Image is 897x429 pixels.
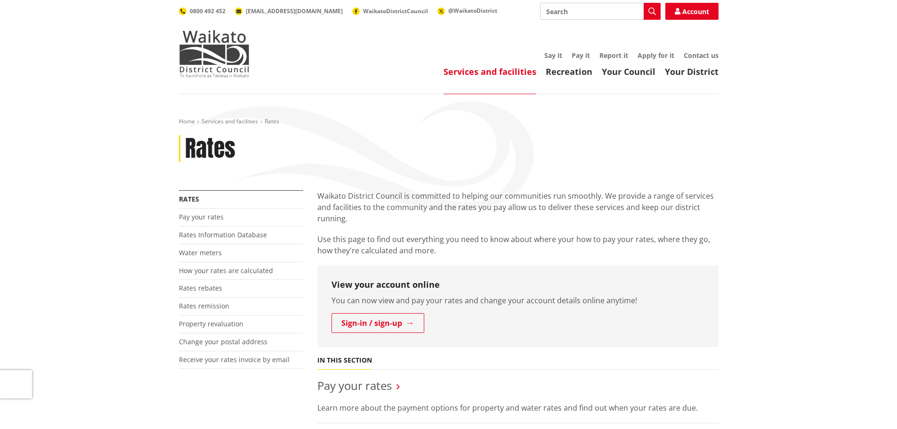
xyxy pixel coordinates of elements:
[544,51,562,60] a: Say it
[179,212,224,221] a: Pay your rates
[179,194,199,203] a: Rates
[317,356,372,364] h5: In this section
[317,378,392,393] a: Pay your rates
[179,319,243,328] a: Property revaluation
[599,51,628,60] a: Report it
[179,230,267,239] a: Rates Information Database
[179,248,222,257] a: Water meters
[363,7,428,15] span: WaikatoDistrictCouncil
[179,337,267,346] a: Change your postal address
[444,66,536,77] a: Services and facilities
[235,7,343,15] a: [EMAIL_ADDRESS][DOMAIN_NAME]
[540,3,661,20] input: Search input
[331,313,424,333] a: Sign-in / sign-up
[185,135,235,162] h1: Rates
[317,402,719,413] p: Learn more about the payment options for property and water rates and find out when your rates ar...
[265,117,279,125] span: Rates
[437,7,497,15] a: @WaikatoDistrict
[190,7,226,15] span: 0800 492 452
[331,280,704,290] h3: View your account online
[202,117,258,125] a: Services and facilities
[179,7,226,15] a: 0800 492 452
[546,66,592,77] a: Recreation
[179,118,719,126] nav: breadcrumb
[665,3,719,20] a: Account
[665,66,719,77] a: Your District
[179,117,195,125] a: Home
[179,301,229,310] a: Rates remission
[317,190,719,224] p: Waikato District Council is committed to helping our communities run smoothly. We provide a range...
[179,355,290,364] a: Receive your rates invoice by email
[602,66,655,77] a: Your Council
[352,7,428,15] a: WaikatoDistrictCouncil
[684,51,719,60] a: Contact us
[179,266,273,275] a: How your rates are calculated
[179,283,222,292] a: Rates rebates
[572,51,590,60] a: Pay it
[179,30,250,77] img: Waikato District Council - Te Kaunihera aa Takiwaa o Waikato
[448,7,497,15] span: @WaikatoDistrict
[331,295,704,306] p: You can now view and pay your rates and change your account details online anytime!
[638,51,674,60] a: Apply for it
[246,7,343,15] span: [EMAIL_ADDRESS][DOMAIN_NAME]
[317,234,719,256] p: Use this page to find out everything you need to know about where your how to pay your rates, whe...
